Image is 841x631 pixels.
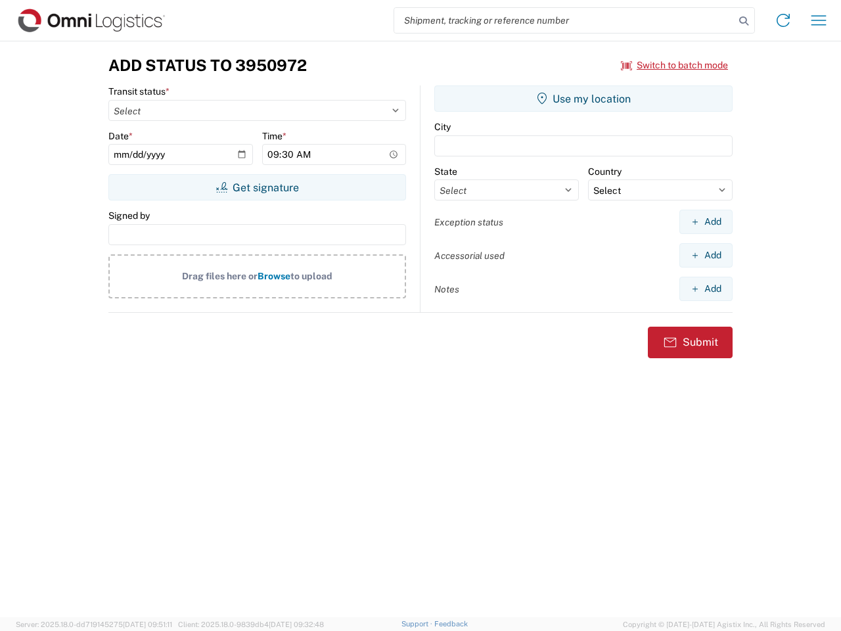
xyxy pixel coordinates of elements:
[401,620,434,628] a: Support
[394,8,735,33] input: Shipment, tracking or reference number
[434,620,468,628] a: Feedback
[108,210,150,222] label: Signed by
[434,121,451,133] label: City
[588,166,622,177] label: Country
[621,55,728,76] button: Switch to batch mode
[679,243,733,268] button: Add
[108,56,307,75] h3: Add Status to 3950972
[182,271,258,281] span: Drag files here or
[434,216,503,228] label: Exception status
[648,327,733,358] button: Submit
[108,130,133,142] label: Date
[108,85,170,97] label: Transit status
[178,620,324,628] span: Client: 2025.18.0-9839db4
[679,277,733,301] button: Add
[16,620,172,628] span: Server: 2025.18.0-dd719145275
[679,210,733,234] button: Add
[290,271,332,281] span: to upload
[623,619,825,630] span: Copyright © [DATE]-[DATE] Agistix Inc., All Rights Reserved
[262,130,286,142] label: Time
[123,620,172,628] span: [DATE] 09:51:11
[434,166,457,177] label: State
[434,283,459,295] label: Notes
[269,620,324,628] span: [DATE] 09:32:48
[258,271,290,281] span: Browse
[434,250,505,262] label: Accessorial used
[434,85,733,112] button: Use my location
[108,174,406,200] button: Get signature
